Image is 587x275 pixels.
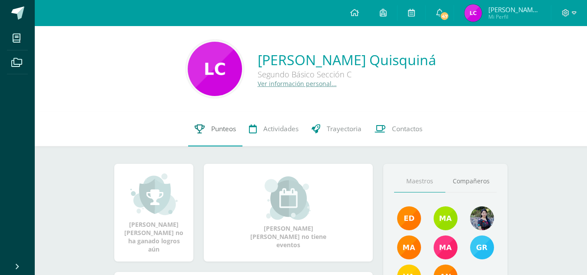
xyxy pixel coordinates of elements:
span: Contactos [392,124,422,133]
img: f40e456500941b1b33f0807dd74ea5cf.png [397,206,421,230]
a: Contactos [368,112,429,146]
a: Maestros [394,170,445,192]
img: b7ce7144501556953be3fc0a459761b8.png [470,235,494,259]
span: Punteos [211,124,236,133]
a: Trayectoria [305,112,368,146]
img: 560278503d4ca08c21e9c7cd40ba0529.png [397,235,421,259]
div: Segundo Básico Sección C [258,69,436,80]
div: [PERSON_NAME] [PERSON_NAME] no ha ganado logros aún [123,172,185,253]
span: Mi Perfil [488,13,541,20]
img: ac132aff875490498fecefbbb0ba32bd.png [464,4,482,22]
div: [PERSON_NAME] [PERSON_NAME] no tiene eventos [245,176,332,249]
a: Punteos [188,112,242,146]
a: Compañeros [445,170,497,192]
span: Actividades [263,124,298,133]
a: Ver información personal... [258,80,337,88]
img: 9b17679b4520195df407efdfd7b84603.png [470,206,494,230]
img: event_small.png [265,176,312,220]
img: 7766054b1332a6085c7723d22614d631.png [434,235,458,259]
span: [PERSON_NAME] [PERSON_NAME] [488,5,541,14]
a: [PERSON_NAME] Quisquiná [258,50,436,69]
img: achievement_small.png [130,172,178,216]
span: Trayectoria [327,124,361,133]
img: 210f5ac226579c4dd944250427ae6fe2.png [188,42,242,96]
span: 47 [440,11,449,21]
img: 22c2db1d82643ebbb612248ac4ca281d.png [434,206,458,230]
a: Actividades [242,112,305,146]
